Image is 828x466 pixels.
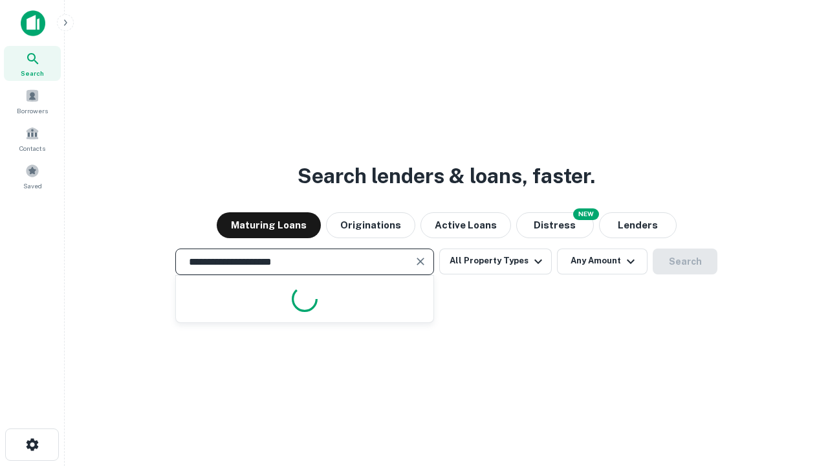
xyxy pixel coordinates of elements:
button: Active Loans [420,212,511,238]
span: Borrowers [17,105,48,116]
span: Contacts [19,143,45,153]
button: Maturing Loans [217,212,321,238]
span: Saved [23,181,42,191]
iframe: Chat Widget [763,362,828,425]
a: Contacts [4,121,61,156]
a: Search [4,46,61,81]
button: Any Amount [557,249,648,274]
a: Saved [4,159,61,194]
a: Borrowers [4,83,61,118]
button: Lenders [599,212,677,238]
h3: Search lenders & loans, faster. [298,161,595,192]
img: capitalize-icon.png [21,10,45,36]
button: Clear [411,252,430,271]
div: NEW [573,208,599,220]
button: All Property Types [439,249,552,274]
button: Originations [326,212,415,238]
span: Search [21,68,44,78]
button: Search distressed loans with lien and other non-mortgage details. [516,212,594,238]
